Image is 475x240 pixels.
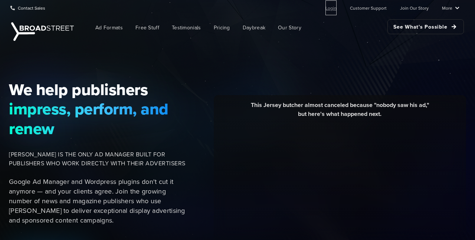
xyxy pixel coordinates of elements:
a: See What's Possible [387,19,464,34]
a: Customer Support [350,0,387,15]
a: More [442,0,459,15]
a: Join Our Story [400,0,429,15]
span: impress, perform, and renew [9,99,190,138]
span: Ad Formats [95,24,123,32]
span: Free Stuff [135,24,159,32]
a: Free Stuff [130,19,165,36]
a: Daybreak [237,19,271,36]
span: [PERSON_NAME] IS THE ONLY AD MANAGER BUILT FOR PUBLISHERS WHO WORK DIRECTLY WITH THEIR ADVERTISERS [9,150,190,168]
a: Testimonials [166,19,207,36]
div: This Jersey butcher almost canceled because "nobody saw his ad," but here's what happened next. [219,101,461,124]
span: Pricing [214,24,230,32]
p: Google Ad Manager and Wordpress plugins don't cut it anymore — and your clients agree. Join the g... [9,177,190,225]
img: Broadstreet | The Ad Manager for Small Publishers [11,22,74,41]
span: Testimonials [172,24,201,32]
a: Login [325,0,337,15]
a: Contact Sales [10,0,45,15]
a: Pricing [208,19,236,36]
span: Our Story [278,24,301,32]
span: We help publishers [9,80,190,99]
nav: Main [78,16,464,40]
span: Daybreak [243,24,265,32]
a: Our Story [272,19,307,36]
a: Ad Formats [90,19,128,36]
